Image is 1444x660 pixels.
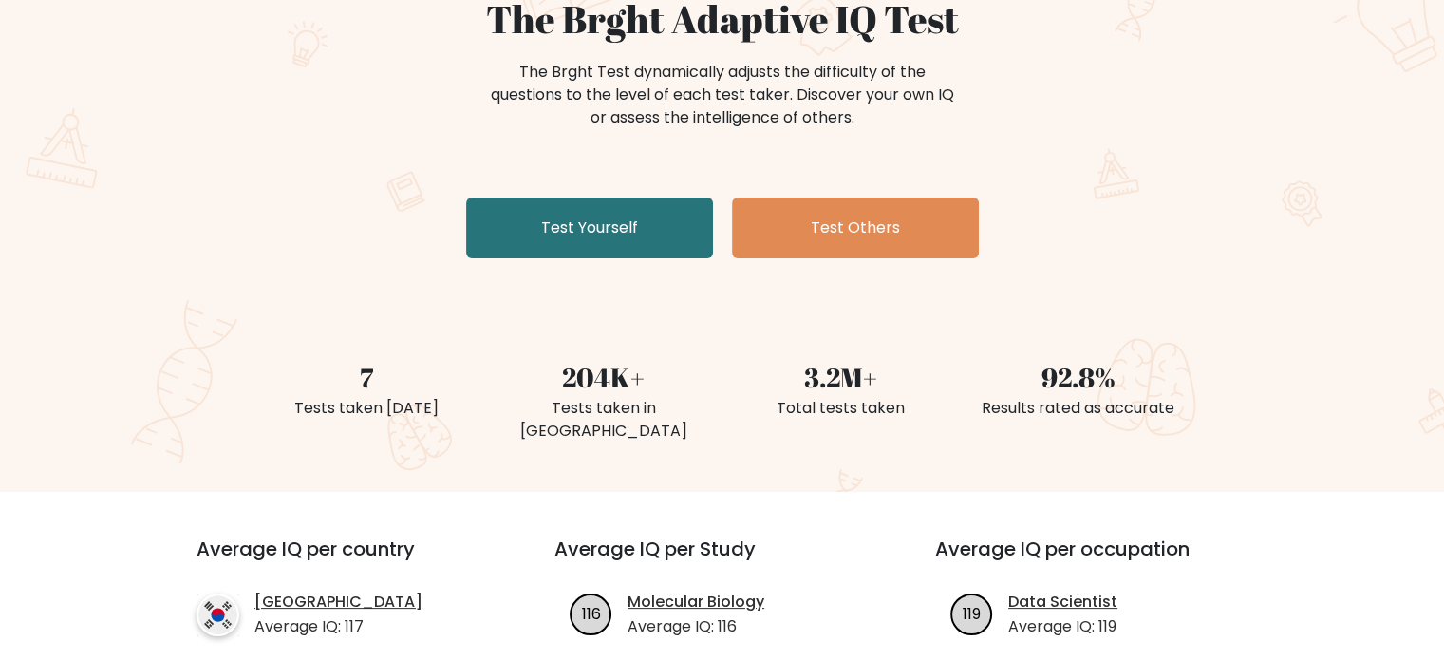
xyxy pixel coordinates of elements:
[497,357,711,397] div: 204K+
[1008,591,1117,613] a: Data Scientist
[466,198,713,258] a: Test Yourself
[732,198,979,258] a: Test Others
[963,602,981,624] text: 119
[497,397,711,443] div: Tests taken in [GEOGRAPHIC_DATA]
[197,537,486,583] h3: Average IQ per country
[197,594,239,636] img: country
[734,397,948,420] div: Total tests taken
[485,61,960,129] div: The Brght Test dynamically adjusts the difficulty of the questions to the level of each test take...
[254,615,422,638] p: Average IQ: 117
[1008,615,1117,638] p: Average IQ: 119
[259,357,474,397] div: 7
[554,537,890,583] h3: Average IQ per Study
[259,397,474,420] div: Tests taken [DATE]
[582,602,601,624] text: 116
[254,591,422,613] a: [GEOGRAPHIC_DATA]
[971,397,1186,420] div: Results rated as accurate
[628,615,764,638] p: Average IQ: 116
[628,591,764,613] a: Molecular Biology
[971,357,1186,397] div: 92.8%
[935,537,1270,583] h3: Average IQ per occupation
[734,357,948,397] div: 3.2M+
